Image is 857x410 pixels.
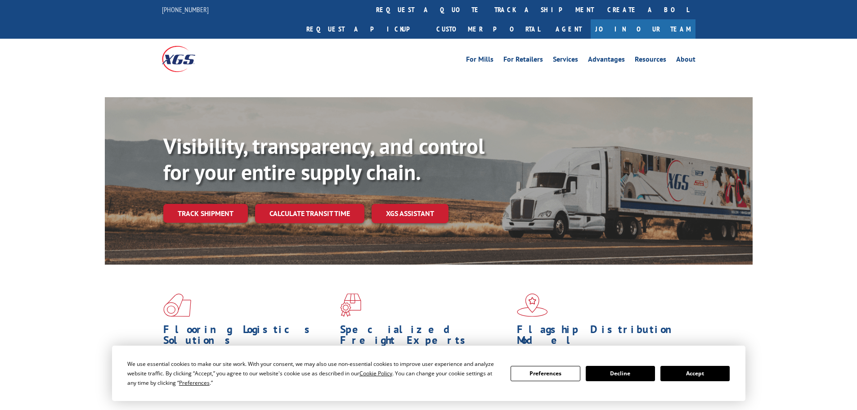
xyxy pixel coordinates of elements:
[255,204,364,223] a: Calculate transit time
[588,56,625,66] a: Advantages
[547,19,591,39] a: Agent
[340,293,361,317] img: xgs-icon-focused-on-flooring-red
[466,56,494,66] a: For Mills
[163,132,485,186] b: Visibility, transparency, and control for your entire supply chain.
[591,19,695,39] a: Join Our Team
[163,293,191,317] img: xgs-icon-total-supply-chain-intelligence-red
[372,204,449,223] a: XGS ASSISTANT
[340,324,510,350] h1: Specialized Freight Experts
[163,204,248,223] a: Track shipment
[517,324,687,350] h1: Flagship Distribution Model
[179,379,210,387] span: Preferences
[162,5,209,14] a: [PHONE_NUMBER]
[300,19,430,39] a: Request a pickup
[586,366,655,381] button: Decline
[112,346,745,401] div: Cookie Consent Prompt
[503,56,543,66] a: For Retailers
[359,369,392,377] span: Cookie Policy
[676,56,695,66] a: About
[635,56,666,66] a: Resources
[511,366,580,381] button: Preferences
[163,324,333,350] h1: Flooring Logistics Solutions
[660,366,730,381] button: Accept
[553,56,578,66] a: Services
[430,19,547,39] a: Customer Portal
[127,359,500,387] div: We use essential cookies to make our site work. With your consent, we may also use non-essential ...
[517,293,548,317] img: xgs-icon-flagship-distribution-model-red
